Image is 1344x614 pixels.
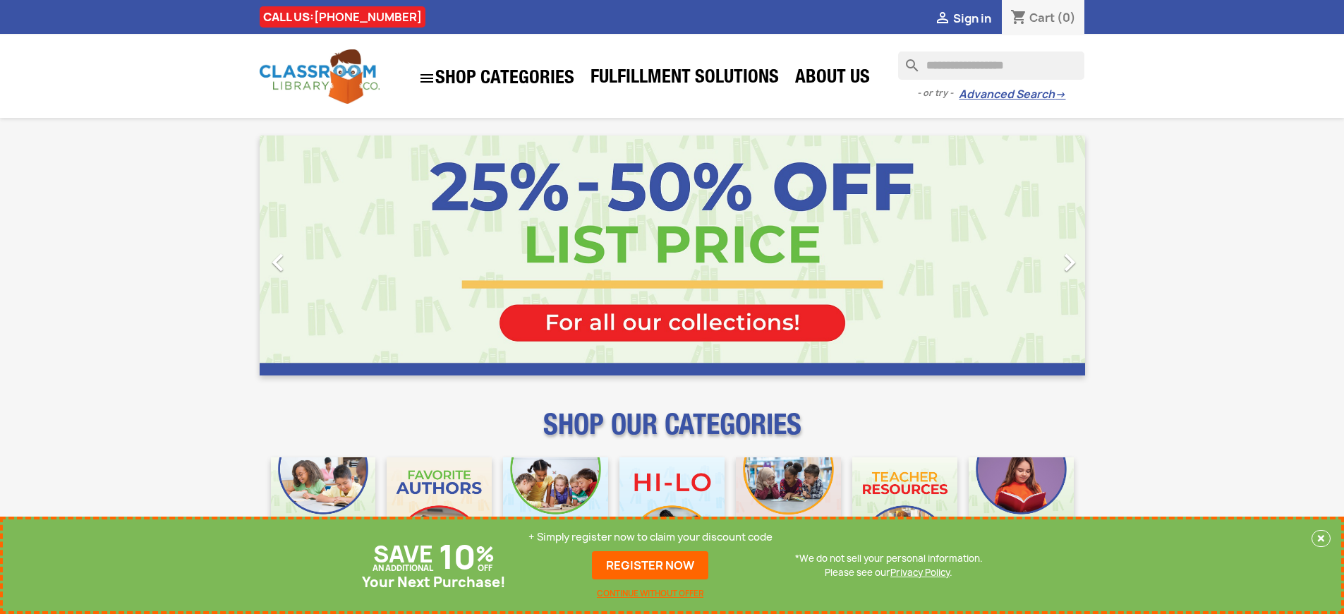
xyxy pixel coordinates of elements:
a: About Us [788,65,877,93]
a:  Sign in [934,11,991,26]
a: Advanced Search→ [959,88,1065,102]
input: Search [898,52,1084,80]
i: search [898,52,915,68]
span: (0) [1057,10,1076,25]
i:  [260,245,296,280]
a: SHOP CATEGORIES [411,63,581,94]
img: CLC_Bulk_Mobile.jpg [271,457,376,562]
a: Next [961,136,1085,375]
p: SHOP OUR CATEGORIES [260,421,1085,446]
img: CLC_HiLo_Mobile.jpg [619,457,725,562]
i:  [1052,245,1087,280]
span: - or try - [917,86,959,100]
ul: Carousel container [260,136,1085,375]
i:  [934,11,951,28]
img: CLC_Favorite_Authors_Mobile.jpg [387,457,492,562]
img: CLC_Dyslexia_Mobile.jpg [969,457,1074,562]
img: CLC_Phonics_And_Decodables_Mobile.jpg [503,457,608,562]
span: Cart [1029,10,1055,25]
img: Classroom Library Company [260,49,380,104]
a: Previous [260,136,384,375]
div: CALL US: [260,6,425,28]
a: [PHONE_NUMBER] [314,9,422,25]
i:  [418,70,435,87]
span: Sign in [953,11,991,26]
a: Fulfillment Solutions [583,65,786,93]
img: CLC_Fiction_Nonfiction_Mobile.jpg [736,457,841,562]
img: CLC_Teacher_Resources_Mobile.jpg [852,457,957,562]
span: → [1055,88,1065,102]
i: shopping_cart [1010,10,1027,27]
